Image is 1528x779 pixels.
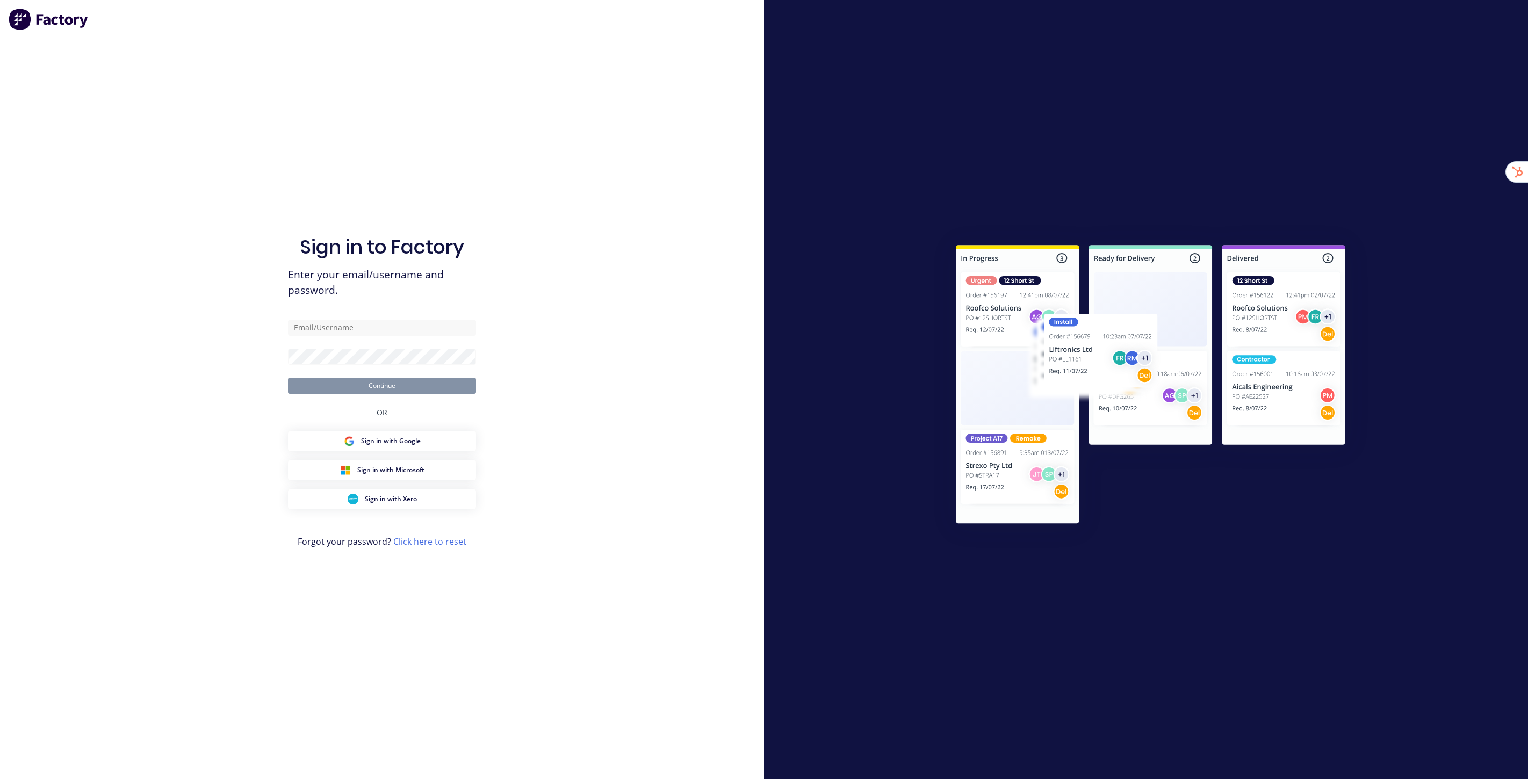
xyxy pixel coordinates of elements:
[288,489,476,509] button: Xero Sign inSign in with Xero
[288,378,476,394] button: Continue
[377,394,387,431] div: OR
[393,536,466,547] a: Click here to reset
[340,465,351,475] img: Microsoft Sign in
[300,235,464,258] h1: Sign in to Factory
[344,436,355,446] img: Google Sign in
[288,431,476,451] button: Google Sign inSign in with Google
[288,320,476,336] input: Email/Username
[288,460,476,480] button: Microsoft Sign inSign in with Microsoft
[298,535,466,548] span: Forgot your password?
[361,436,421,446] span: Sign in with Google
[357,465,424,475] span: Sign in with Microsoft
[365,494,417,504] span: Sign in with Xero
[288,267,476,298] span: Enter your email/username and password.
[9,9,89,30] img: Factory
[932,223,1369,549] img: Sign in
[348,494,358,504] img: Xero Sign in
